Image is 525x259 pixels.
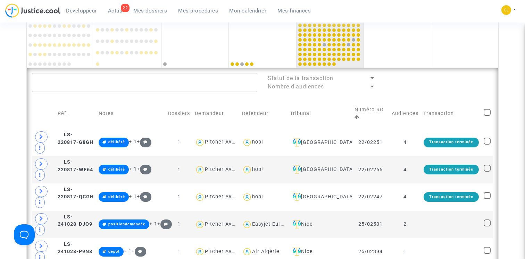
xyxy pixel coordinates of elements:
td: Notes [96,99,166,129]
a: Mon calendrier [224,6,272,16]
span: délibéré [108,167,125,172]
td: Demandeur [192,99,240,129]
div: Pitcher Avocat [205,194,243,200]
a: 22Actus [102,6,128,16]
span: Nombre d'audiences [268,83,324,90]
img: icon-user.svg [195,192,205,202]
img: icon-user.svg [242,247,252,257]
td: 2 [389,211,421,238]
span: LS-220817-G8GH [58,132,93,145]
span: + [132,248,147,254]
td: Dossiers [166,99,192,129]
td: Numéro RG [352,99,389,129]
td: Tribunal [287,99,352,129]
div: Pitcher Avocat [205,166,243,172]
img: f0b917ab549025eb3af43f3c4438ad5d [501,5,511,15]
img: icon-faciliter-sm.svg [293,138,301,147]
a: Mes dossiers [128,6,173,16]
div: Transaction terminée [424,138,479,147]
td: 22/02247 [352,183,389,211]
span: LS-220817-WF64 [58,159,93,173]
div: [GEOGRAPHIC_DATA] [290,138,350,147]
span: délibéré [108,140,125,144]
span: Actus [108,8,123,14]
img: icon-user.svg [242,137,252,147]
span: Développeur [66,8,97,14]
a: Développeur [60,6,102,16]
span: Statut de la transaction [268,75,333,81]
span: + [157,221,172,227]
span: positiondemandée [108,222,145,226]
td: 22/02251 [352,129,389,156]
div: [GEOGRAPHIC_DATA] [290,165,350,174]
a: Mes finances [272,6,316,16]
span: Mon calendrier [229,8,266,14]
div: Pitcher Avocat [205,221,243,227]
td: 25/02501 [352,211,389,238]
img: icon-user.svg [242,165,252,175]
span: + [137,166,152,172]
img: icon-faciliter-sm.svg [293,248,301,256]
img: jc-logo.svg [5,3,60,18]
div: Nice [290,248,350,256]
td: Défendeur [240,99,287,129]
span: + 1 [129,139,137,145]
div: Easyjet Europe [252,221,290,227]
td: 4 [389,183,421,211]
div: Nice [290,220,350,228]
span: + 1 [149,221,157,227]
div: hop! [252,139,263,145]
img: icon-user.svg [195,165,205,175]
img: icon-user.svg [195,219,205,230]
span: LS-220817-QCGH [58,187,94,200]
span: + [137,193,152,199]
td: 1 [166,129,192,156]
span: Mes dossiers [133,8,167,14]
span: Mes procédures [178,8,218,14]
div: Air Algérie [252,249,280,254]
td: 4 [389,129,421,156]
span: + 1 [124,248,132,254]
span: + 1 [129,193,137,199]
img: icon-faciliter-sm.svg [293,165,301,174]
td: 1 [166,183,192,211]
td: 4 [389,156,421,183]
span: délibéré [108,195,125,199]
div: [GEOGRAPHIC_DATA] [290,193,350,201]
div: Pitcher Avocat [205,139,243,145]
iframe: Help Scout Beacon - Open [14,224,35,245]
img: icon-faciliter-sm.svg [293,193,301,201]
img: icon-user.svg [242,219,252,230]
div: Transaction terminée [424,192,479,202]
img: icon-faciliter-sm.svg [293,220,301,228]
img: icon-user.svg [242,192,252,202]
span: dépôt [108,249,120,254]
span: Mes finances [277,8,311,14]
div: hop! [252,194,263,200]
td: Audiences [389,99,421,129]
div: Pitcher Avocat [205,249,243,254]
div: Transaction terminée [424,165,479,174]
td: 22/02266 [352,156,389,183]
span: LS-241028-P9N8 [58,241,92,255]
td: 1 [166,156,192,183]
img: icon-user.svg [195,247,205,257]
span: LS-241028-DJQ9 [58,214,92,227]
div: 22 [121,4,130,12]
a: Mes procédures [173,6,224,16]
img: icon-user.svg [195,137,205,147]
td: Transaction [421,99,481,129]
td: Réf. [55,99,96,129]
div: hop! [252,166,263,172]
span: + [137,139,152,145]
td: 1 [166,211,192,238]
span: + 1 [129,166,137,172]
